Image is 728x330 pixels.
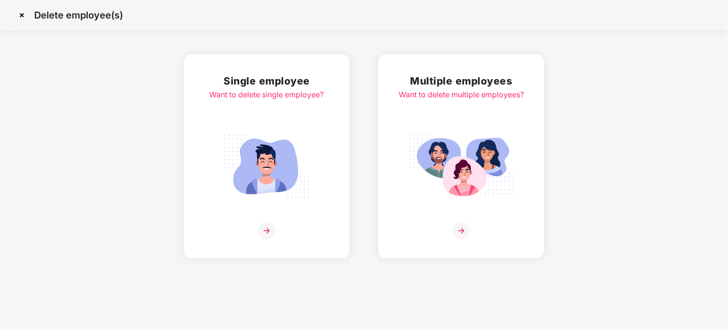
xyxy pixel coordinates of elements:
img: svg+xml;base64,PHN2ZyB4bWxucz0iaHR0cDovL3d3dy53My5vcmcvMjAwMC9zdmciIGlkPSJNdWx0aXBsZV9lbXBsb3llZS... [408,129,514,203]
h2: Multiple employees [399,73,524,89]
h2: Single employee [210,73,324,89]
img: svg+xml;base64,PHN2ZyB4bWxucz0iaHR0cDovL3d3dy53My5vcmcvMjAwMC9zdmciIGlkPSJTaW5nbGVfZW1wbG95ZWUiIH... [214,129,320,203]
img: svg+xml;base64,PHN2ZyB4bWxucz0iaHR0cDovL3d3dy53My5vcmcvMjAwMC9zdmciIHdpZHRoPSIzNiIgaGVpZ2h0PSIzNi... [258,222,275,239]
img: svg+xml;base64,PHN2ZyBpZD0iQ3Jvc3MtMzJ4MzIiIHhtbG5zPSJodHRwOi8vd3d3LnczLm9yZy8yMDAwL3N2ZyIgd2lkdG... [14,8,29,23]
p: Delete employee(s) [34,9,123,21]
img: svg+xml;base64,PHN2ZyB4bWxucz0iaHR0cDovL3d3dy53My5vcmcvMjAwMC9zdmciIHdpZHRoPSIzNiIgaGVpZ2h0PSIzNi... [453,222,470,239]
div: Want to delete multiple employees? [399,89,524,101]
div: Want to delete single employee? [210,89,324,101]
